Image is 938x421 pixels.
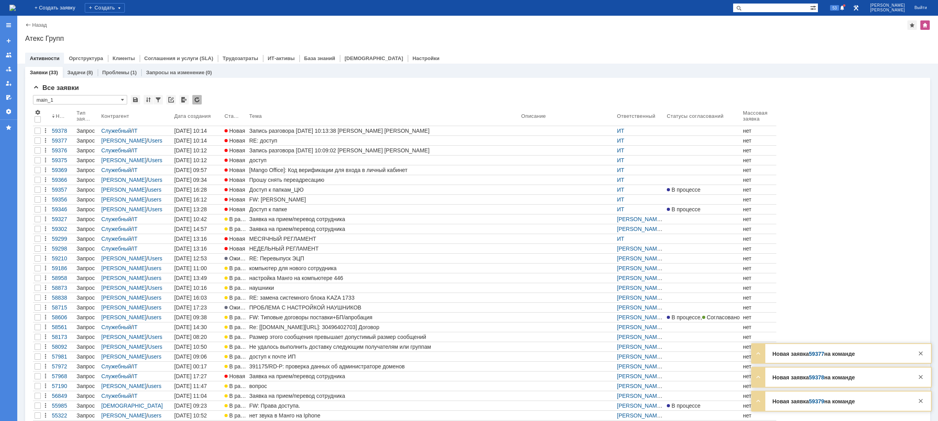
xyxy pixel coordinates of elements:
a: Трудозатраты [223,55,258,61]
a: нет [741,205,776,214]
a: 59298 [50,244,75,253]
div: [DATE] 10:14 [174,137,207,144]
a: Служебный [101,226,131,232]
a: [PERSON_NAME] [617,216,662,222]
a: Запрос на обслуживание [75,244,100,253]
div: [DATE] 09:34 [174,177,207,183]
div: нет [743,196,775,203]
div: нет [743,216,775,222]
span: [PERSON_NAME] [870,8,905,13]
div: Запрос на обслуживание [77,236,98,242]
a: нет [741,136,776,145]
a: Запрос на обслуживание [75,136,100,145]
div: RE: доступ [249,137,518,144]
a: Запрос на обслуживание [75,264,100,273]
a: Новая [223,165,248,175]
a: Новая [223,126,248,135]
a: нет [741,165,776,175]
span: Новая [224,196,245,203]
a: Служебный [101,216,131,222]
div: [DATE] 09:57 [174,167,207,173]
span: Новая [224,236,245,242]
a: Users [148,137,162,144]
a: [DATE] 14:57 [173,224,223,234]
div: [DATE] 13:28 [174,206,207,212]
div: нет [743,137,775,144]
a: наушники [248,283,520,293]
a: Новая [223,156,248,165]
div: нет [743,255,775,262]
a: Заявки [30,70,47,75]
th: Тема [248,108,520,126]
a: В работе [223,214,248,224]
a: Заявка на прием/перевод сотрудника [248,224,520,234]
a: [DATE] 09:34 [173,175,223,185]
a: Запрос на обслуживание [75,205,100,214]
a: 59357 [50,185,75,194]
div: Сохранить вид [131,95,140,104]
a: Ожидает ответа контрагента [223,254,248,263]
a: [PERSON_NAME] [617,226,662,232]
div: [DATE] 13:16 [174,236,207,242]
a: Новая [223,136,248,145]
a: IT [133,147,137,154]
div: Запрос на обслуживание [77,216,98,222]
a: Проблемы [102,70,130,75]
div: Запрос на обслуживание [77,206,98,212]
a: нет [741,175,776,185]
a: [PERSON_NAME] [617,255,662,262]
div: 59186 [52,265,73,271]
div: 59378 [52,128,73,134]
div: 59298 [52,245,73,252]
a: Создать заявку [2,35,15,47]
a: users [148,196,161,203]
a: 59210 [50,254,75,263]
th: Тип заявки [75,108,100,126]
a: Новая [223,205,248,214]
th: Ответственный [615,108,665,126]
img: logo [9,5,16,11]
a: [PERSON_NAME] [101,275,146,281]
a: В работе [223,283,248,293]
a: Служебный [101,147,131,154]
div: нет [743,167,775,173]
div: Статус [224,113,240,119]
div: нет [743,236,775,242]
span: [PERSON_NAME] [870,3,905,8]
a: [DEMOGRAPHIC_DATA] [345,55,403,61]
a: Запрос на обслуживание [75,156,100,165]
div: Доступ к папкам_ЦЮ [249,187,518,193]
div: Запрос на обслуживание [77,255,98,262]
a: База знаний [304,55,335,61]
a: Запрос на обслуживание [75,214,100,224]
a: Новая [223,185,248,194]
a: Запрос на обслуживание [75,254,100,263]
a: нет [741,214,776,224]
div: Запись разговора [DATE] 10:13:38 [PERSON_NAME] [PERSON_NAME] [249,128,518,134]
a: нет [741,273,776,283]
a: 59376 [50,146,75,155]
a: Запрос на обслуживание [75,165,100,175]
a: ИТ [617,187,624,193]
a: 59327 [50,214,75,224]
a: Перейти на домашнюю страницу [9,5,16,11]
a: нет [741,126,776,135]
a: 59186 [50,264,75,273]
div: [DATE] 11:00 [174,265,207,271]
a: [DATE] 10:12 [173,146,223,155]
a: Users [148,157,162,163]
a: ИТ [617,236,624,242]
div: [DATE] 10:14 [174,128,207,134]
a: нет [741,195,776,204]
a: [PERSON_NAME] [101,265,146,271]
a: Прошу снять переадресацию [248,175,520,185]
a: [DATE] 13:16 [173,244,223,253]
a: Запись разговора [DATE] 10:09:02 [PERSON_NAME] [PERSON_NAME] [248,146,520,155]
a: ИТ [617,167,624,173]
div: Ответственный [617,113,657,119]
a: нет [741,283,776,293]
a: Users [148,177,162,183]
div: нет [743,177,775,183]
a: [DATE] 16:28 [173,185,223,194]
span: Ожидает ответа контрагента [224,255,302,262]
